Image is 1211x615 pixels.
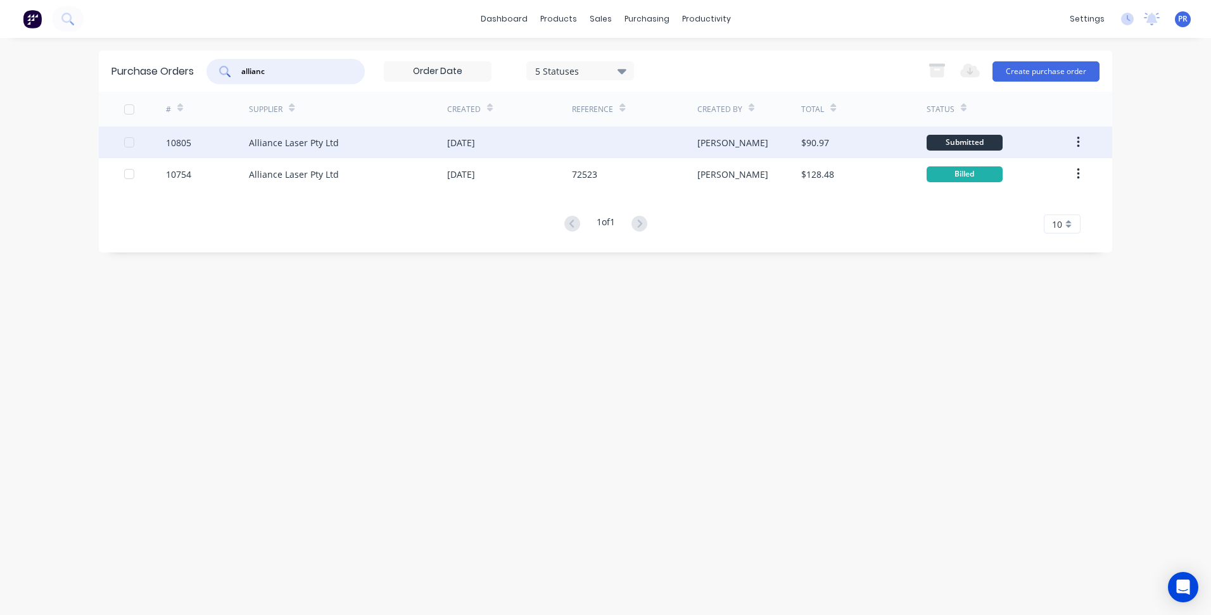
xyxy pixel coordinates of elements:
div: Status [927,104,954,115]
div: Reference [572,104,613,115]
button: Create purchase order [992,61,1100,82]
span: 10 [1052,218,1062,231]
div: Billed [927,166,1003,182]
div: # [166,104,171,115]
div: [PERSON_NAME] [697,136,768,149]
div: 5 Statuses [535,64,626,77]
div: Purchase Orders [111,64,194,79]
div: Alliance Laser Pty Ltd [249,168,339,181]
div: productivity [676,9,737,28]
div: sales [583,9,618,28]
div: Supplier [249,104,282,115]
div: Alliance Laser Pty Ltd [249,136,339,149]
div: Created [447,104,481,115]
div: settings [1063,9,1111,28]
div: $90.97 [801,136,829,149]
div: [PERSON_NAME] [697,168,768,181]
div: [DATE] [447,136,475,149]
div: products [534,9,583,28]
div: Submitted [927,135,1003,151]
span: PR [1178,13,1188,25]
a: dashboard [474,9,534,28]
div: purchasing [618,9,676,28]
div: 1 of 1 [597,215,615,233]
div: 10805 [166,136,191,149]
div: Total [801,104,824,115]
input: Search purchase orders... [240,65,345,78]
img: Factory [23,9,42,28]
div: 10754 [166,168,191,181]
input: Order Date [384,62,491,81]
div: Created By [697,104,742,115]
div: Open Intercom Messenger [1168,572,1198,602]
div: $128.48 [801,168,834,181]
div: [DATE] [447,168,475,181]
div: 72523 [572,168,597,181]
